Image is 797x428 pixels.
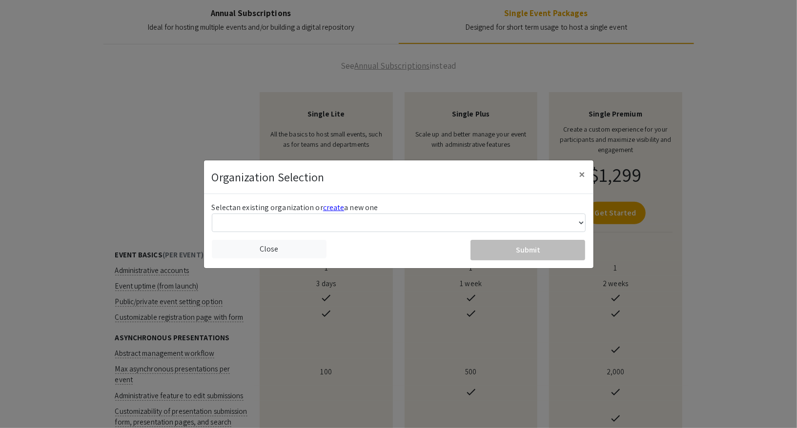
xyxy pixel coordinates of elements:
a: Close [212,240,327,258]
iframe: Chat [7,384,41,421]
button: Close [572,160,593,188]
h4: Organization Selection [212,168,325,186]
label: an existing organization or a new one [212,202,378,214]
span: create [323,202,345,213]
span: Select [212,202,233,213]
button: Submit [470,240,585,260]
span: × [579,166,586,182]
